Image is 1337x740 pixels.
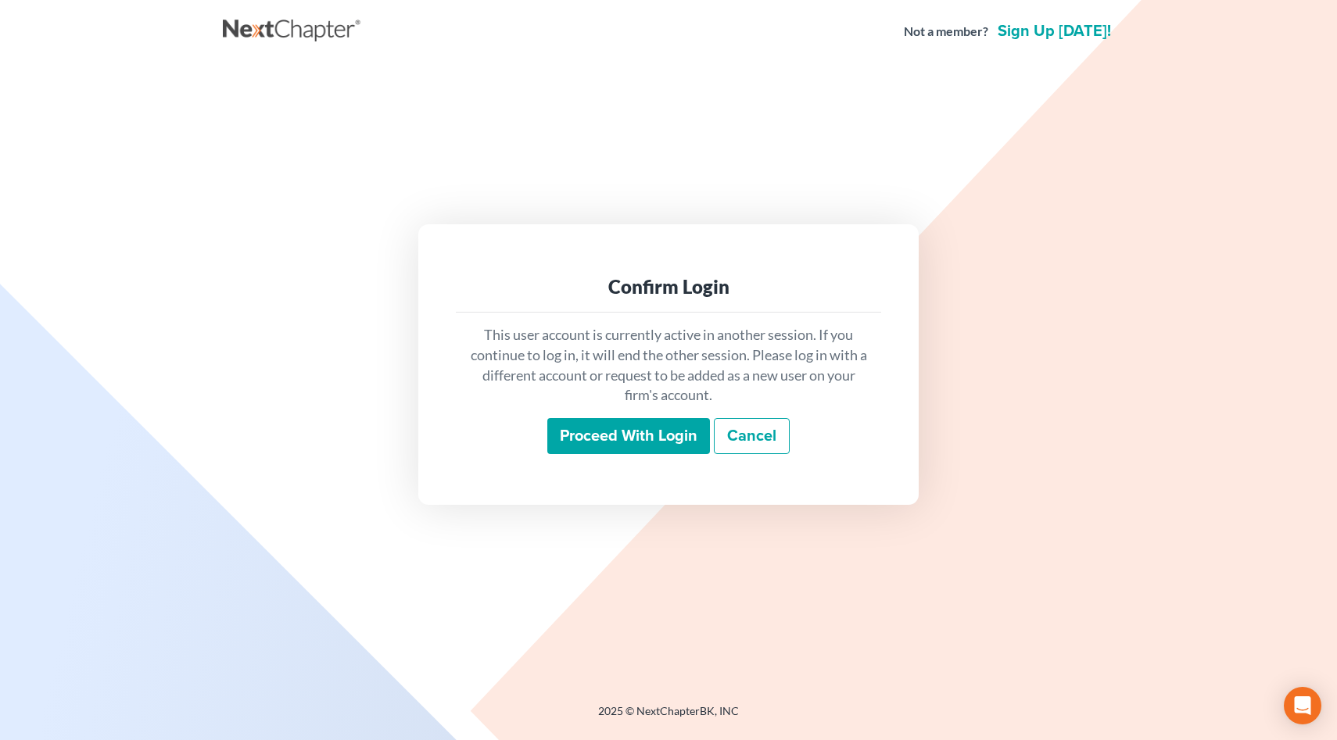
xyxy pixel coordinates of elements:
[223,703,1114,731] div: 2025 © NextChapterBK, INC
[904,23,988,41] strong: Not a member?
[468,274,869,299] div: Confirm Login
[547,418,710,454] input: Proceed with login
[995,23,1114,39] a: Sign up [DATE]!
[714,418,790,454] a: Cancel
[1284,687,1321,724] div: Open Intercom Messenger
[468,325,869,406] p: This user account is currently active in another session. If you continue to log in, it will end ...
